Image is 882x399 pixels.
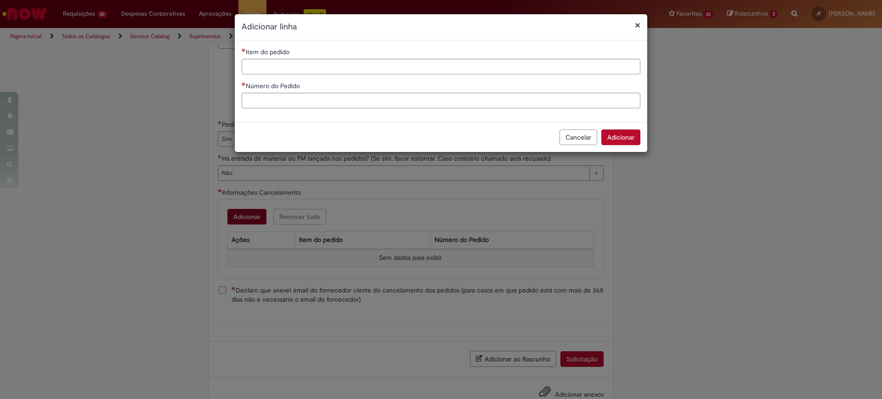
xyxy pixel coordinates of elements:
button: Fechar modal [635,20,640,30]
span: Número do Pedido [246,82,302,90]
span: Necessários [242,82,246,86]
input: Número do Pedido [242,93,640,108]
h2: Adicionar linha [242,21,640,33]
input: Item do pedido [242,59,640,74]
span: Necessários [242,48,246,52]
button: Adicionar [601,129,640,145]
span: Item do pedido [246,48,291,56]
button: Cancelar [560,129,597,145]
